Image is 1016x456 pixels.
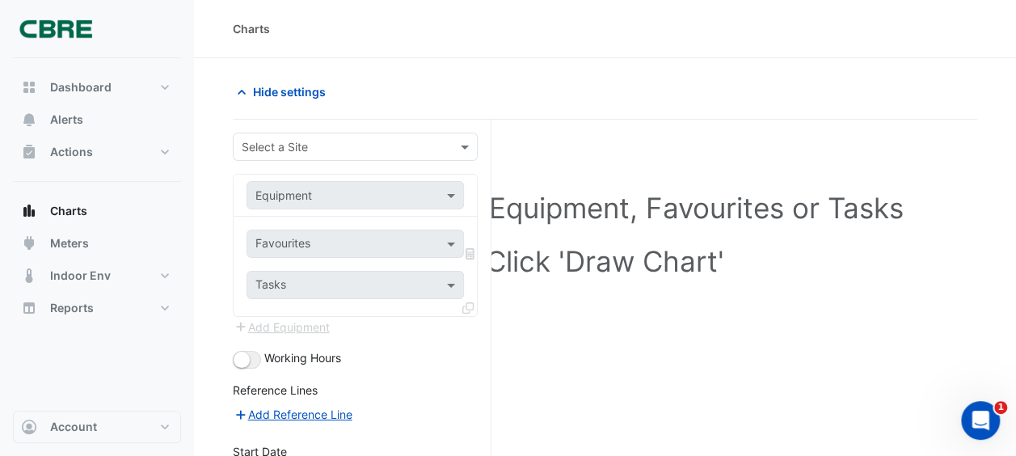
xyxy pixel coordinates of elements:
app-icon: Dashboard [21,79,37,95]
app-icon: Reports [21,300,37,316]
span: Indoor Env [50,268,111,284]
iframe: Intercom live chat [961,401,1000,440]
app-icon: Meters [21,235,37,251]
div: Favourites [253,234,310,255]
span: Hide settings [253,83,326,100]
button: Charts [13,195,181,227]
span: Choose Function [463,247,478,260]
app-icon: Indoor Env [21,268,37,284]
app-icon: Actions [21,144,37,160]
span: Account [50,419,97,435]
button: Actions [13,136,181,168]
span: Reports [50,300,94,316]
div: Tasks [253,276,286,297]
span: Meters [50,235,89,251]
h1: Click 'Draw Chart' [268,244,942,278]
span: Charts [50,203,87,219]
img: Company Logo [19,13,92,45]
button: Reports [13,292,181,324]
button: Alerts [13,103,181,136]
label: Reference Lines [233,382,318,399]
span: Clone Favourites and Tasks from this Equipment to other Equipment [462,301,474,315]
button: Meters [13,227,181,260]
div: Charts [233,20,270,37]
span: Alerts [50,112,83,128]
app-icon: Alerts [21,112,37,128]
button: Account [13,411,181,443]
button: Hide settings [233,78,336,106]
span: Working Hours [264,351,341,365]
button: Add Reference Line [233,405,353,424]
button: Dashboard [13,71,181,103]
h1: Select a Site, Equipment, Favourites or Tasks [268,191,942,225]
app-icon: Charts [21,203,37,219]
span: 1 [994,401,1007,414]
span: Dashboard [50,79,112,95]
span: Actions [50,144,93,160]
button: Indoor Env [13,260,181,292]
